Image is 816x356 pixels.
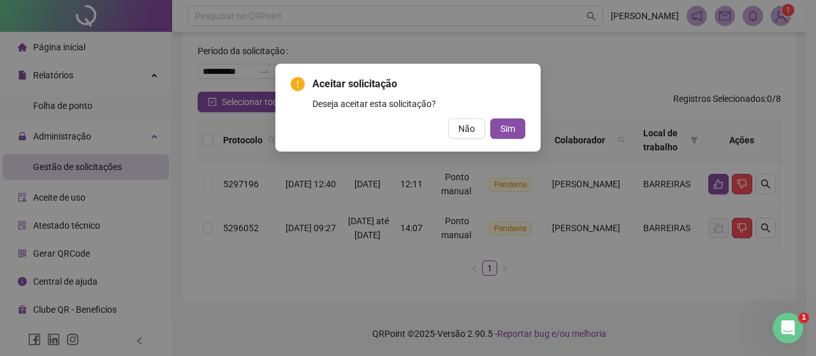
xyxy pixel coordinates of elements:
[312,97,525,111] div: Deseja aceitar esta solicitação?
[458,122,475,136] span: Não
[291,77,305,91] span: exclamation-circle
[490,118,525,139] button: Sim
[500,122,515,136] span: Sim
[312,76,525,92] span: Aceitar solicitação
[799,313,809,323] span: 1
[448,118,485,139] button: Não
[773,313,803,343] iframe: Intercom live chat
